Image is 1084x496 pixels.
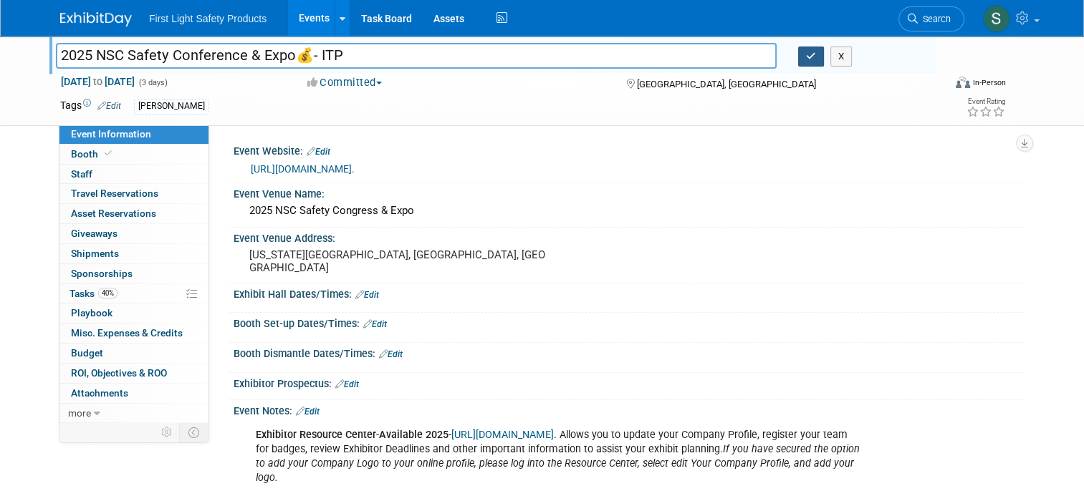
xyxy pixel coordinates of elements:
span: Budget [71,347,103,359]
div: Event Format [866,74,1006,96]
div: Event Venue Address: [234,228,1024,245]
a: Tasks40% [59,284,208,303]
span: 40% [98,288,117,298]
div: Booth Dismantle Dates/Times: [234,343,1024,361]
span: [DATE] [DATE] [60,75,135,88]
div: Exhibit Hall Dates/Times: [234,283,1024,302]
a: Budget [59,344,208,363]
img: ExhibitDay [60,12,132,26]
a: Sponsorships [59,264,208,283]
a: Edit [97,101,121,111]
span: Sponsorships [71,268,133,279]
td: Tags [60,98,121,115]
img: Steph Willemsen [983,5,1010,32]
a: Misc. Expenses & Credits [59,324,208,343]
span: Travel Reservations [71,188,158,199]
span: Playbook [71,307,112,318]
span: Giveaways [71,228,117,239]
span: First Light Safety Products [149,13,267,24]
b: Exhibitor Resource Center [256,429,376,441]
span: Booth [71,148,115,160]
i: Booth reservation complete [105,150,112,157]
pre: [US_STATE][GEOGRAPHIC_DATA], [GEOGRAPHIC_DATA], [GEOGRAPHIC_DATA] [249,248,547,274]
a: Search [898,6,964,31]
a: Edit [363,319,387,329]
a: Edit [379,349,403,359]
span: [GEOGRAPHIC_DATA], [GEOGRAPHIC_DATA] [637,79,816,89]
a: Edit [307,147,330,157]
span: Search [918,14,951,24]
div: Booth Set-up Dates/Times: [234,313,1024,331]
span: Tasks [69,288,117,299]
div: Event Venue Name: [234,183,1024,201]
span: Staff [71,168,92,180]
td: Personalize Event Tab Strip [155,423,180,442]
div: Exhibitor Prospectus: [234,373,1024,392]
a: Edit [335,379,359,389]
a: ROI, Objectives & ROO [59,364,208,383]
a: Attachments [59,384,208,403]
span: Misc. Expenses & Credits [71,327,183,339]
a: Giveaways [59,224,208,243]
div: 2025 NSC Safety Congress & Expo [244,200,1013,222]
td: Toggle Event Tabs [180,423,209,442]
span: Event Information [71,128,151,140]
span: ROI, Objectives & ROO [71,367,167,379]
i: If you have secured the option to add your Company Logo to your online profile, please log into t... [256,443,860,484]
span: (3 days) [138,78,168,87]
a: more [59,404,208,423]
img: Format-Inperson.png [956,77,970,88]
span: Attachments [71,387,128,399]
span: Shipments [71,248,119,259]
span: Asset Reservations [71,208,156,219]
a: Playbook [59,303,208,323]
div: Event Notes: [234,400,1024,419]
div: Event Website: [234,140,1024,159]
a: [URL][DOMAIN_NAME]. [251,163,355,175]
div: In-Person [972,77,1006,88]
button: X [830,47,853,67]
a: Booth [59,145,208,164]
div: Event Rating [967,98,1005,105]
a: Travel Reservations [59,184,208,203]
a: Shipments [59,244,208,263]
button: Committed [302,75,388,90]
a: Staff [59,165,208,184]
span: to [91,76,105,87]
div: [PERSON_NAME] [134,99,209,114]
a: Event Information [59,125,208,144]
a: [URL][DOMAIN_NAME] [451,429,554,441]
span: more [68,407,91,419]
a: Edit [296,407,320,417]
b: Available 2025 [379,429,449,441]
a: Edit [355,290,379,300]
a: Asset Reservations [59,204,208,223]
